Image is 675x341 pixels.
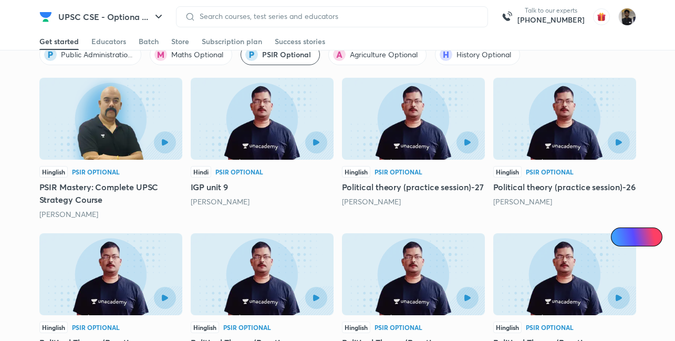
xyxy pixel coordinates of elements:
[171,33,189,50] a: Store
[39,44,141,65] div: Public Administration Optional
[593,8,610,25] img: avatar
[611,228,662,246] a: Ai Doubts
[342,78,485,223] div: Political theory (practice session)-27
[342,181,485,193] h5: Political theory (practice session)-27
[39,166,68,178] div: Hinglish
[493,322,522,333] div: Hinglish
[150,44,232,65] div: Maths Optional
[61,49,132,60] span: Public Administration Optional
[191,322,219,333] div: Hinglish
[223,324,271,330] div: PSIR Optional
[628,233,656,241] span: Ai Doubts
[171,36,189,47] div: Store
[72,324,120,330] div: PSIR Optional
[328,44,427,65] div: Agriculture Optional
[202,33,262,50] a: Subscription plan
[91,36,126,47] div: Educators
[526,324,574,330] div: PSIR Optional
[342,166,370,178] div: Hinglish
[342,197,401,206] a: [PERSON_NAME]
[39,33,79,50] a: Get started
[375,324,422,330] div: PSIR Optional
[39,322,68,333] div: Hinglish
[375,169,422,175] div: PSIR Optional
[275,33,325,50] a: Success stories
[202,36,262,47] div: Subscription plan
[191,197,334,207] div: Sanjay Kumar Thakur
[435,44,520,65] div: History Optional
[39,209,98,219] a: [PERSON_NAME]
[493,197,552,206] a: [PERSON_NAME]
[526,169,574,175] div: PSIR Optional
[496,6,517,27] img: call-us
[139,33,159,50] a: Batch
[91,33,126,50] a: Educators
[171,49,223,60] span: Maths Optional
[493,78,636,223] div: Political theory (practice session)-26
[275,36,325,47] div: Success stories
[52,6,171,27] button: UPSC CSE - Optiona ...
[493,197,636,207] div: Sanjay Kumar Thakur
[39,36,79,47] div: Get started
[493,181,636,193] h5: Political theory (practice session)-26
[39,181,182,206] h5: PSIR Mastery: Complete UPSC Strategy Course
[191,181,334,193] h5: IGP unit 9
[72,169,120,175] div: PSIR Optional
[342,322,370,333] div: Hinglish
[517,15,585,25] a: [PHONE_NUMBER]
[39,78,182,223] div: PSIR Mastery: Complete UPSC Strategy Course
[517,6,585,15] p: Talk to our experts
[191,166,211,178] div: Hindi
[191,197,250,206] a: [PERSON_NAME]
[39,209,182,220] div: Dr Sidharth Arora
[241,44,320,65] div: PSIR Optional
[262,49,311,60] span: PSIR Optional
[139,36,159,47] div: Batch
[195,12,479,20] input: Search courses, test series and educators
[456,49,511,60] span: History Optional
[342,197,485,207] div: Sanjay Kumar Thakur
[617,233,626,241] img: Icon
[350,49,418,60] span: Agriculture Optional
[493,166,522,178] div: Hinglish
[618,8,636,26] img: Vivek Vivek
[39,11,52,23] img: Company Logo
[191,78,334,223] div: IGP unit 9
[215,169,263,175] div: PSIR Optional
